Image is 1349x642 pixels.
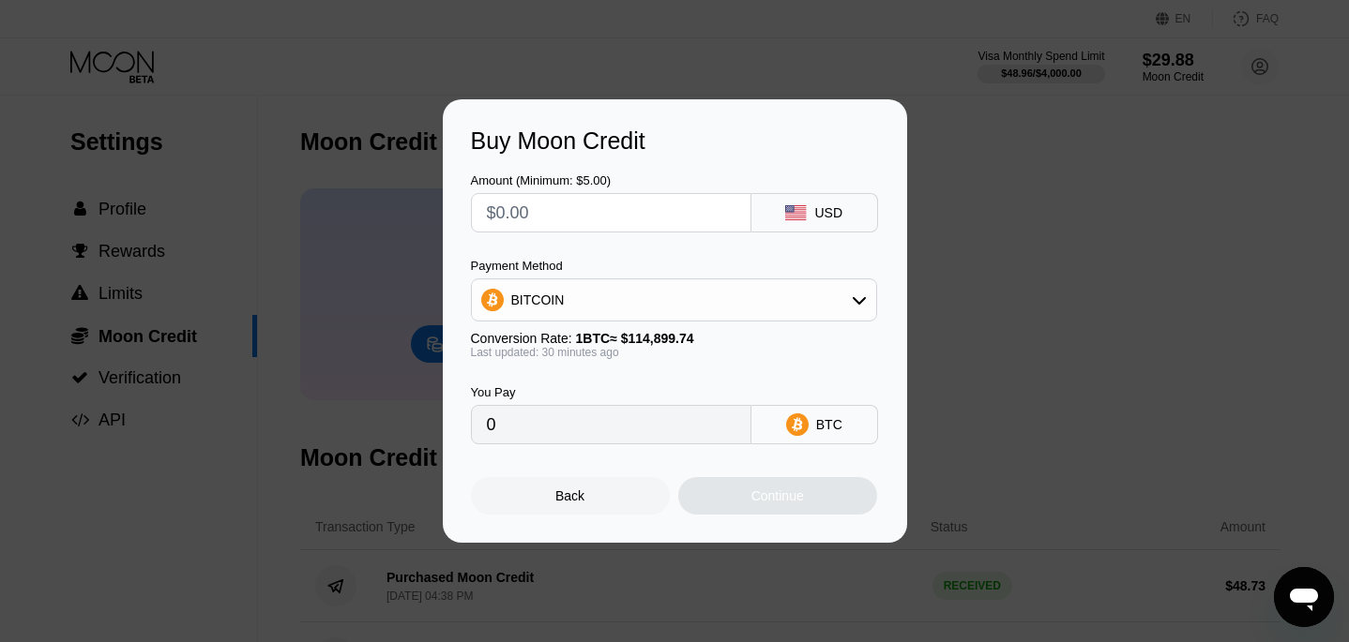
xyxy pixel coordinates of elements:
div: Back [471,477,670,515]
div: Payment Method [471,259,877,273]
input: $0.00 [487,194,735,231]
div: Amount (Minimum: $5.00) [471,173,751,187]
div: BITCOIN [511,292,565,307]
div: Last updated: 30 minutes ago [471,346,877,359]
div: BTC [816,417,842,432]
div: Buy Moon Credit [471,127,879,155]
div: Back [555,488,584,503]
iframe: Button to launch messaging window [1274,567,1334,627]
div: USD [814,205,842,220]
div: BITCOIN [472,281,876,319]
div: Conversion Rate: [471,331,877,346]
div: You Pay [471,385,751,399]
span: 1 BTC ≈ $114,899.74 [576,331,694,346]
